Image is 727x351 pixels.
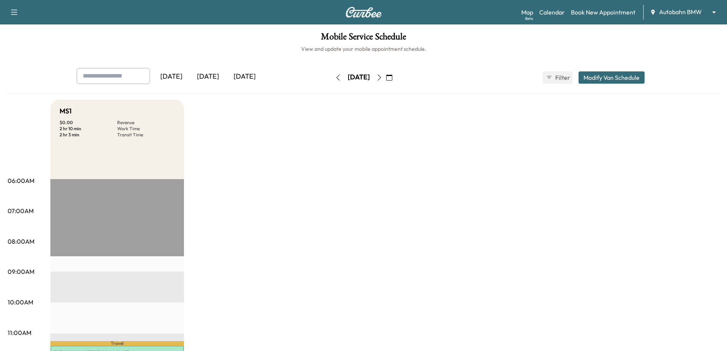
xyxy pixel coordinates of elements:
p: 09:00AM [8,267,34,276]
p: $ 0.00 [60,120,117,126]
p: 06:00AM [8,176,34,185]
p: Transit Time [117,132,175,138]
div: [DATE] [153,68,190,86]
span: Filter [555,73,569,82]
a: Calendar [539,8,565,17]
p: 11:00AM [8,328,31,337]
p: 07:00AM [8,206,34,215]
p: 2 hr 3 min [60,132,117,138]
h5: MS1 [60,106,72,116]
a: MapBeta [521,8,533,17]
div: Beta [525,16,533,21]
p: Travel [50,341,184,346]
h6: View and update your mobile appointment schedule. [8,45,719,53]
div: [DATE] [190,68,226,86]
img: Curbee Logo [345,7,382,18]
button: Filter [543,71,572,84]
p: Work Time [117,126,175,132]
h1: Mobile Service Schedule [8,32,719,45]
p: 2 hr 10 min [60,126,117,132]
p: Revenue [117,120,175,126]
span: Autobahn BMW [659,8,702,16]
p: 08:00AM [8,237,34,246]
div: [DATE] [348,73,370,82]
button: Modify Van Schedule [579,71,645,84]
a: Book New Appointment [571,8,635,17]
p: 10:00AM [8,298,33,307]
div: [DATE] [226,68,263,86]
